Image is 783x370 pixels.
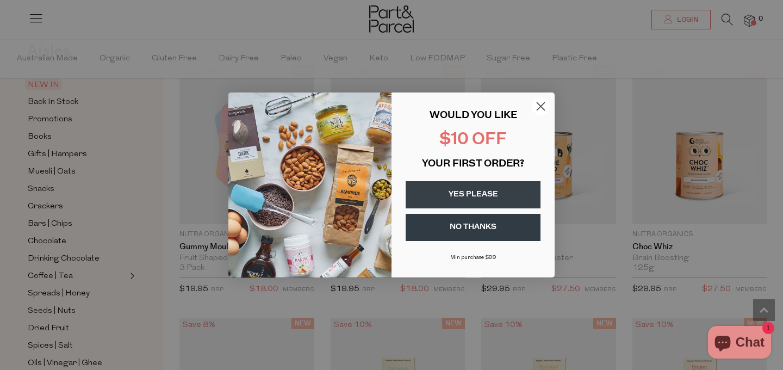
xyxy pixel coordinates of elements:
span: $10 OFF [439,132,507,149]
button: YES PLEASE [406,181,540,208]
img: 43fba0fb-7538-40bc-babb-ffb1a4d097bc.jpeg [228,92,391,277]
span: YOUR FIRST ORDER? [422,159,524,169]
span: Min purchase $99 [450,255,496,261]
span: WOULD YOU LIKE [430,111,517,121]
inbox-online-store-chat: Shopify online store chat [705,326,774,361]
button: NO THANKS [406,214,540,241]
button: Close dialog [531,97,550,116]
